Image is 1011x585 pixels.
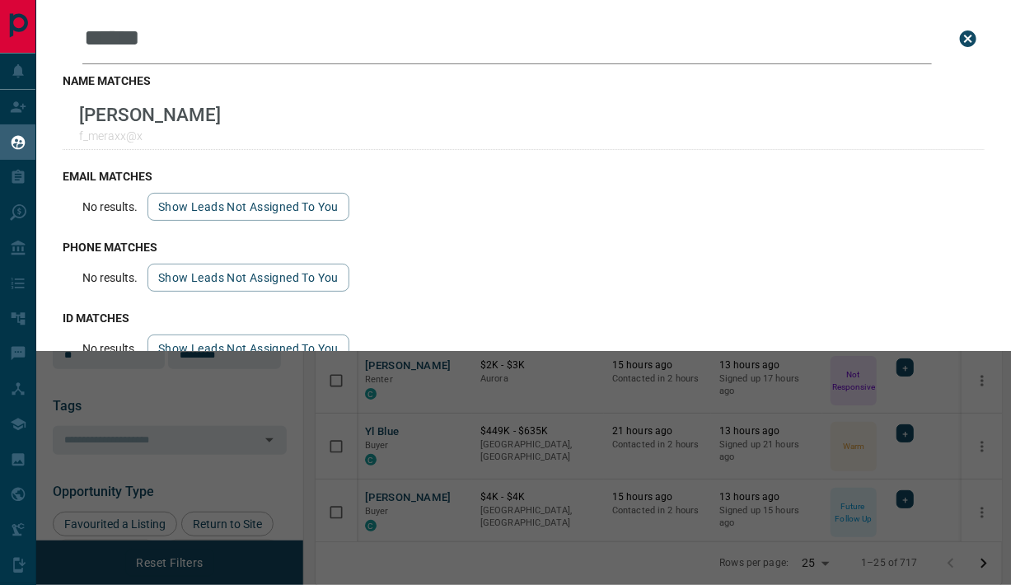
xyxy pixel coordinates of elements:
[147,193,349,221] button: show leads not assigned to you
[147,264,349,292] button: show leads not assigned to you
[63,241,985,254] h3: phone matches
[63,74,985,87] h3: name matches
[63,170,985,183] h3: email matches
[79,129,221,143] p: f_meraxx@x
[79,104,221,125] p: [PERSON_NAME]
[82,200,138,213] p: No results.
[82,342,138,355] p: No results.
[147,335,349,363] button: show leads not assigned to you
[82,271,138,284] p: No results.
[63,311,985,325] h3: id matches
[952,22,985,55] button: close search bar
